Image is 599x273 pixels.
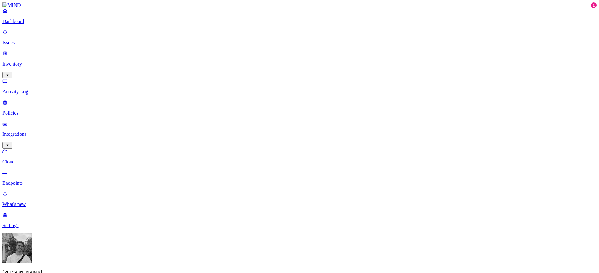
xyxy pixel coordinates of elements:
a: Endpoints [2,170,597,186]
p: Settings [2,223,597,228]
a: Dashboard [2,8,597,24]
p: Integrations [2,131,597,137]
a: Integrations [2,121,597,148]
a: Settings [2,212,597,228]
a: Policies [2,100,597,116]
a: MIND [2,2,597,8]
p: Issues [2,40,597,46]
p: Dashboard [2,19,597,24]
a: Activity Log [2,78,597,95]
a: What's new [2,191,597,207]
p: Policies [2,110,597,116]
p: Endpoints [2,180,597,186]
img: MIND [2,2,21,8]
p: What's new [2,202,597,207]
a: Cloud [2,149,597,165]
img: Ignacio Rodriguez Paez [2,233,32,263]
div: 1 [591,2,597,8]
p: Inventory [2,61,597,67]
a: Issues [2,29,597,46]
p: Cloud [2,159,597,165]
a: Inventory [2,51,597,77]
p: Activity Log [2,89,597,95]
